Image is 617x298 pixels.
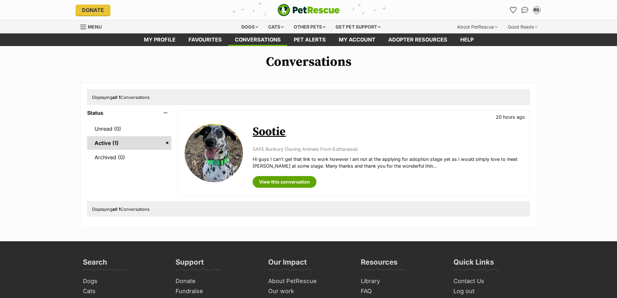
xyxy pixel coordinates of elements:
a: Donate [75,5,110,16]
a: Menu [80,20,106,32]
a: Adopter resources [382,33,454,46]
h3: Search [83,257,107,270]
a: Contact Us [451,276,537,286]
img: chat-41dd97257d64d25036548639549fe6c8038ab92f7586957e7f3b1b290dea8141.svg [521,7,528,13]
h3: Our Impact [268,257,307,270]
div: Dogs [237,20,263,33]
a: Favourites [182,33,228,46]
div: About PetRescue [452,20,502,33]
a: Dogs [80,276,166,286]
a: My account [332,33,382,46]
h3: Quick Links [453,257,494,270]
div: Get pet support [331,20,385,33]
div: Cats [264,20,288,33]
strong: all 1 [112,95,120,100]
a: About PetRescue [266,276,352,286]
div: RS [533,7,540,13]
header: Status [87,110,172,116]
a: Conversations [520,5,530,15]
a: Sootie [253,125,286,139]
h3: Resources [361,257,397,270]
a: conversations [228,33,287,46]
img: logo-e224e6f780fb5917bec1dbf3a21bbac754714ae5b6737aabdf751b685950b380.svg [278,4,340,16]
a: My profile [137,33,182,46]
a: Archived (0) [87,150,172,164]
img: Sootie [185,124,243,182]
span: Displaying Conversations [92,207,150,212]
a: PetRescue [278,4,340,16]
a: Library [358,276,444,286]
a: Help [454,33,480,46]
ul: Account quick links [508,5,542,15]
a: Our work [266,286,352,296]
p: SAFE Bunbury (Saving Animals From Euthanasia) [253,146,523,152]
a: Cats [80,286,166,296]
div: Other pets [289,20,330,33]
span: Displaying Conversations [92,95,150,100]
a: Log out [451,286,537,296]
a: View this conversation [253,176,316,188]
a: Fundraise [173,286,259,296]
a: Favourites [508,5,519,15]
a: Active (1) [87,136,172,150]
a: Unread (0) [87,122,172,136]
a: Donate [173,276,259,286]
span: Menu [88,24,102,30]
a: Pet alerts [287,33,332,46]
p: Hi guys I can't get that link to work however I am not at the applying for adoption stage yet as ... [253,156,523,170]
button: My account [531,5,542,15]
h3: Support [176,257,204,270]
div: Good Reads [503,20,542,33]
strong: all 1 [112,207,120,212]
a: FAQ [358,286,444,296]
p: 20 hours ago [496,113,525,120]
